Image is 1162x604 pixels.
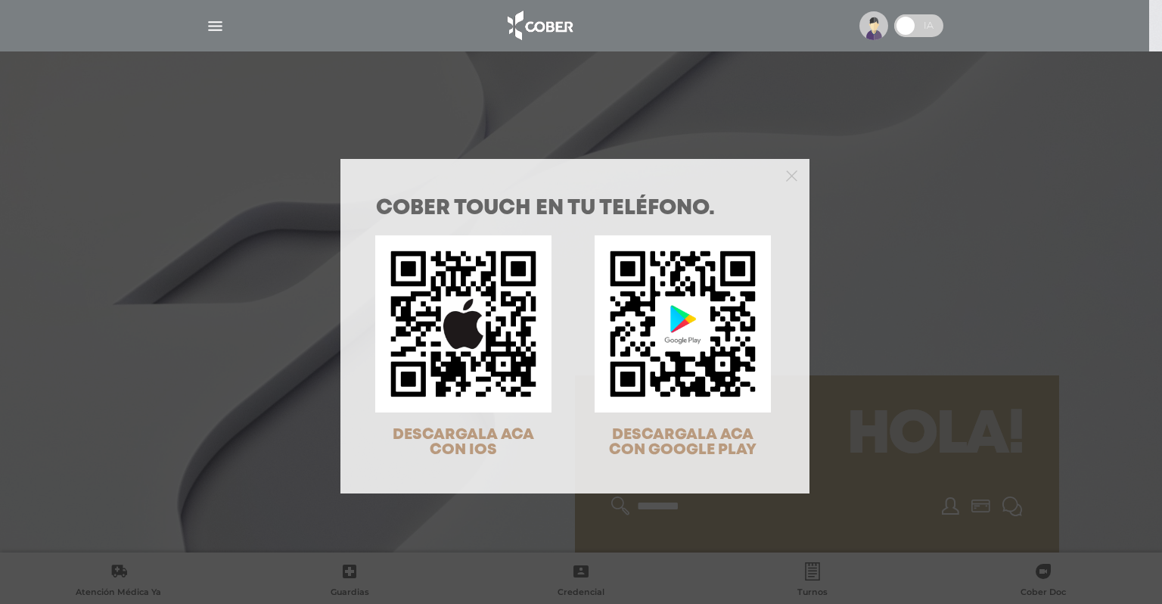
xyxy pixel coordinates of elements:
[595,235,771,412] img: qr-code
[375,235,551,412] img: qr-code
[786,168,797,182] button: Close
[376,198,774,219] h1: COBER TOUCH en tu teléfono.
[393,428,534,457] span: DESCARGALA ACA CON IOS
[609,428,757,457] span: DESCARGALA ACA CON GOOGLE PLAY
